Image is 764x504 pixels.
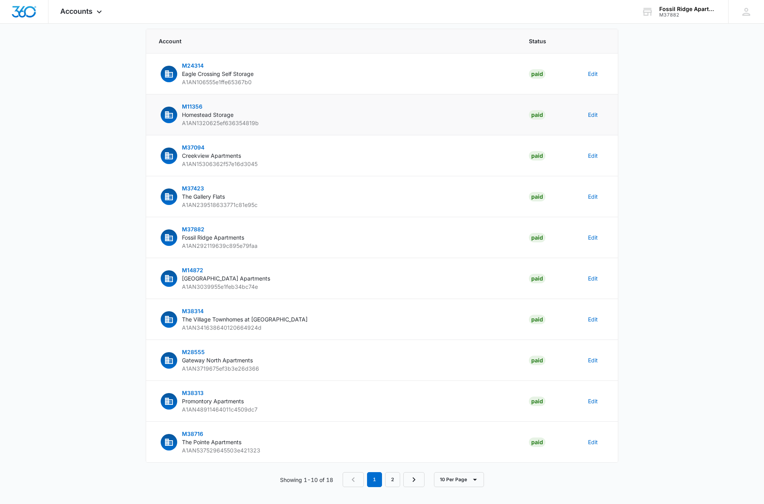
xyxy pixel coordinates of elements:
[529,192,545,201] div: Paid
[529,397,545,406] div: Paid
[588,315,598,323] button: Edit
[182,398,244,404] span: Promontory Apartments
[159,61,254,86] button: M24314Eagle Crossing Self StorageA1AN106555e1ffe65367b0
[159,389,258,414] button: M38313Promontory ApartmentsA1AN48911464011c4509dc7
[182,447,260,454] span: A1AN537529645503e421323
[182,161,258,167] span: A1AN15306362f57e16d3045
[182,316,308,323] span: The Village Townhomes at [GEOGRAPHIC_DATA]
[182,308,204,314] span: M38314
[182,120,259,126] span: A1AN1320625ef636354819b
[159,37,510,45] span: Account
[182,79,252,85] span: A1AN106555e1ffe65367b0
[403,472,425,487] a: Next Page
[529,151,545,161] div: Paid
[182,62,204,69] span: M24314
[182,144,204,151] span: M37094
[659,12,717,18] div: account id
[182,242,258,249] span: A1AN292119639c895e79faa
[182,185,204,192] span: M37423
[529,37,569,45] span: Status
[182,226,204,233] span: M37882
[182,103,202,110] span: M11356
[529,110,545,120] div: Paid
[588,192,598,201] button: Edit
[529,69,545,79] div: Paid
[182,201,258,208] span: A1AN239518633771c81e95c
[159,143,258,168] button: M37094Creekview ApartmentsA1AN15306362f57e16d3045
[159,266,270,291] button: M14872[GEOGRAPHIC_DATA] ApartmentsA1AN3039955e1feb34bc74e
[588,397,598,405] button: Edit
[159,430,260,454] button: M38716The Pointe ApartmentsA1AN537529645503e421323
[182,357,253,364] span: Gateway North Apartments
[529,356,545,365] div: Paid
[60,7,93,15] span: Accounts
[182,234,244,241] span: Fossil Ridge Apartments
[588,274,598,282] button: Edit
[367,472,382,487] em: 1
[434,472,484,487] button: 10 Per Page
[182,283,258,290] span: A1AN3039955e1feb34bc74e
[182,406,258,413] span: A1AN48911464011c4509dc7
[588,233,598,242] button: Edit
[182,193,225,200] span: The Gallery Flats
[588,70,598,78] button: Edit
[659,6,717,12] div: account name
[182,390,204,396] span: M38313
[159,184,258,209] button: M37423The Gallery FlatsA1AN239518633771c81e95c
[280,476,333,484] p: Showing 1-10 of 18
[182,111,234,118] span: Homestead Storage
[159,307,308,332] button: M38314The Village Townhomes at [GEOGRAPHIC_DATA]A1AN341638640120664924d
[529,233,545,242] div: Paid
[588,151,598,160] button: Edit
[385,472,400,487] a: Page 2
[182,152,241,159] span: Creekview Apartments
[159,102,259,127] button: M11356Homestead StorageA1AN1320625ef636354819b
[529,274,545,283] div: Paid
[343,472,425,487] nav: Pagination
[588,111,598,119] button: Edit
[182,324,261,331] span: A1AN341638640120664924d
[588,356,598,364] button: Edit
[529,438,545,447] div: Paid
[182,349,205,355] span: M28555
[182,430,203,437] span: M38716
[182,70,254,77] span: Eagle Crossing Self Storage
[159,225,258,250] button: M37882Fossil Ridge ApartmentsA1AN292119639c895e79faa
[529,315,545,324] div: Paid
[588,438,598,446] button: Edit
[182,267,203,273] span: M14872
[159,348,259,373] button: M28555Gateway North ApartmentsA1AN3719675ef3b3e26d366
[182,439,241,445] span: The Pointe Apartments
[182,275,270,282] span: [GEOGRAPHIC_DATA] Apartments
[182,365,259,372] span: A1AN3719675ef3b3e26d366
